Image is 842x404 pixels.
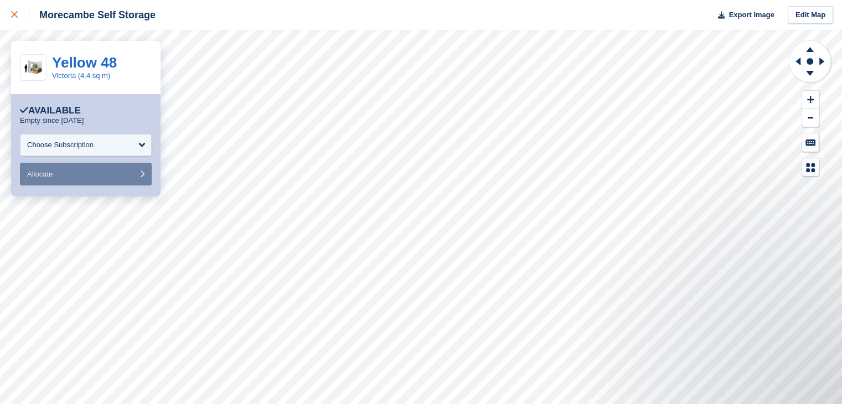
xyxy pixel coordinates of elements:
a: Edit Map [788,6,833,24]
button: Allocate [20,163,152,185]
button: Zoom Out [802,109,819,127]
span: Allocate [27,170,53,178]
button: Keyboard Shortcuts [802,133,819,152]
div: Morecambe Self Storage [29,8,156,22]
div: Choose Subscription [27,139,94,151]
button: Map Legend [802,158,819,177]
span: Export Image [729,9,774,20]
p: Empty since [DATE] [20,116,84,125]
button: Zoom In [802,91,819,109]
div: Available [20,105,81,116]
img: 50-sqft-unit%20(1).jpg [20,58,46,77]
a: Victoria (4.4 sq m) [52,71,110,80]
a: Yellow 48 [52,54,117,71]
button: Export Image [711,6,774,24]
